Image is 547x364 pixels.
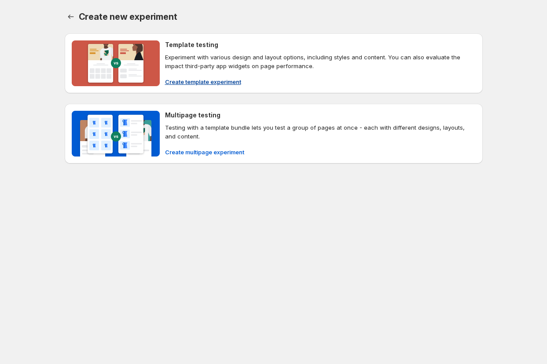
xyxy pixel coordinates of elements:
[79,11,177,22] span: Create new experiment
[160,145,250,159] button: Create multipage experiment
[165,53,476,70] p: Experiment with various design and layout options, including styles and content. You can also eva...
[65,11,77,23] button: Back
[165,111,220,120] h4: Multipage testing
[160,75,246,89] button: Create template experiment
[165,40,218,49] h4: Template testing
[165,77,241,86] span: Create template experiment
[72,40,160,86] img: Template testing
[72,111,160,157] img: Multipage testing
[165,123,476,141] p: Testing with a template bundle lets you test a group of pages at once - each with different desig...
[165,148,244,157] span: Create multipage experiment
